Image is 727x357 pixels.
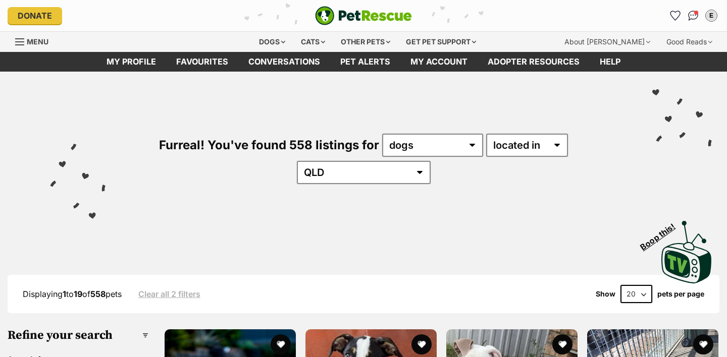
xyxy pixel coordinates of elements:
button: favourite [693,334,713,354]
a: Donate [8,7,62,24]
a: Clear all 2 filters [138,289,200,299]
button: favourite [552,334,573,354]
a: PetRescue [315,6,412,25]
a: Boop this! [661,212,712,285]
strong: 1 [63,289,66,299]
span: Boop this! [639,215,685,252]
button: My account [703,8,719,24]
div: Other pets [334,32,397,52]
a: Favourites [166,52,238,72]
span: Displaying to of pets [23,289,122,299]
a: My account [400,52,478,72]
a: Pet alerts [330,52,400,72]
ul: Account quick links [667,8,719,24]
img: logo-e224e6f780fb5917bec1dbf3a21bbac754714ae5b6737aabdf751b685950b380.svg [315,6,412,25]
a: Help [590,52,631,72]
strong: 558 [90,289,106,299]
div: About [PERSON_NAME] [557,32,657,52]
img: chat-41dd97257d64d25036548639549fe6c8038ab92f7586957e7f3b1b290dea8141.svg [688,11,699,21]
div: Get pet support [399,32,483,52]
a: Conversations [685,8,701,24]
div: Dogs [252,32,292,52]
a: My profile [96,52,166,72]
a: Favourites [667,8,683,24]
a: Menu [15,32,56,50]
div: Cats [294,32,332,52]
div: E [706,11,716,21]
a: conversations [238,52,330,72]
span: Furreal! You've found 558 listings for [159,138,379,152]
span: Menu [27,37,48,46]
a: Adopter resources [478,52,590,72]
label: pets per page [657,290,704,298]
img: PetRescue TV logo [661,221,712,283]
button: favourite [411,334,432,354]
strong: 19 [74,289,82,299]
button: favourite [271,334,291,354]
span: Show [596,290,615,298]
h3: Refine your search [8,328,148,342]
div: Good Reads [659,32,719,52]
